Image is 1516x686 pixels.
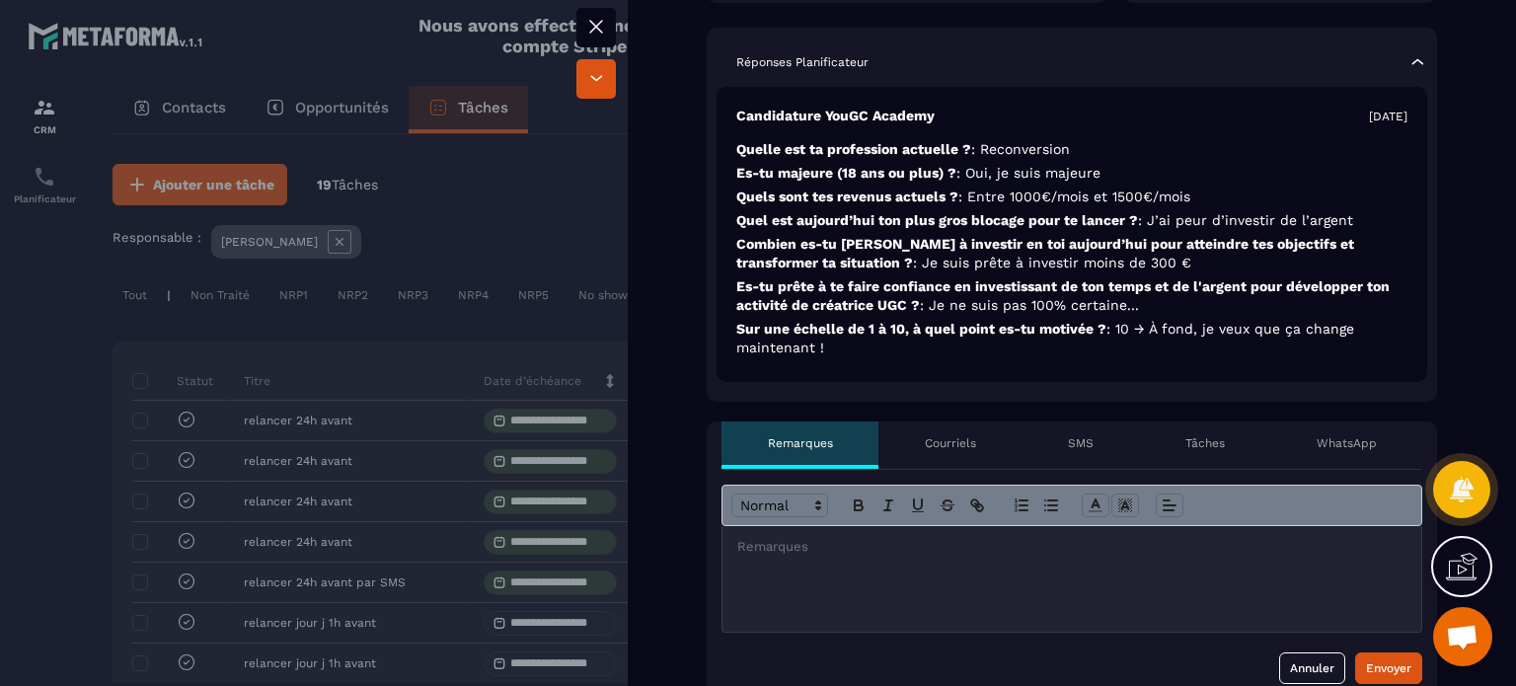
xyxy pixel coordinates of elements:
[1366,658,1411,678] div: Envoyer
[736,188,1407,206] p: Quels sont tes revenus actuels ?
[736,320,1407,357] p: Sur une échelle de 1 à 10, à quel point es-tu motivée ?
[768,435,833,451] p: Remarques
[736,107,935,125] p: Candidature YouGC Academy
[1355,652,1422,684] button: Envoyer
[920,297,1139,313] span: : Je ne suis pas 100% certaine...
[1068,435,1094,451] p: SMS
[1369,109,1407,124] p: [DATE]
[1138,212,1353,228] span: : J’ai peur d’investir de l’argent
[1279,652,1345,684] button: Annuler
[1317,435,1377,451] p: WhatsApp
[958,189,1190,204] span: : Entre 1000€/mois et 1500€/mois
[956,165,1100,181] span: : Oui, je suis majeure
[971,141,1070,157] span: : Reconversion
[913,255,1191,270] span: : Je suis prête à investir moins de 300 €
[736,164,1407,183] p: Es-tu majeure (18 ans ou plus) ?
[736,54,869,70] p: Réponses Planificateur
[736,140,1407,159] p: Quelle est ta profession actuelle ?
[736,235,1407,272] p: Combien es-tu [PERSON_NAME] à investir en toi aujourd’hui pour atteindre tes objectifs et transfo...
[736,211,1407,230] p: Quel est aujourd’hui ton plus gros blocage pour te lancer ?
[925,435,976,451] p: Courriels
[1433,607,1492,666] div: Ouvrir le chat
[1185,435,1225,451] p: Tâches
[736,277,1407,315] p: Es-tu prête à te faire confiance en investissant de ton temps et de l'argent pour développer ton ...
